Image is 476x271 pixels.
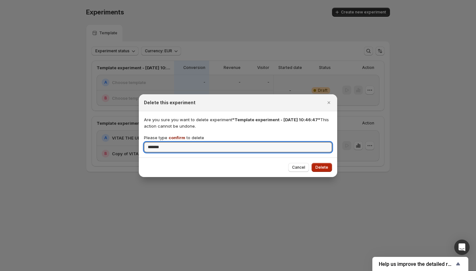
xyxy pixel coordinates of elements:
button: Delete [312,163,332,172]
span: Delete [315,165,328,170]
span: Cancel [292,165,305,170]
div: Open Intercom Messenger [454,240,470,255]
p: Are you sure you want to delete experiment This action cannot be undone. [144,116,332,129]
h2: Delete this experiment [144,99,195,106]
button: Close [324,98,333,107]
button: Show survey - Help us improve the detailed report for A/B campaigns [379,260,462,268]
button: Cancel [288,163,309,172]
span: "Template experiment - [DATE] 10:46:47" [232,117,320,122]
span: confirm [169,135,185,140]
span: Help us improve the detailed report for A/B campaigns [379,261,454,267]
p: Please type to delete [144,134,204,141]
